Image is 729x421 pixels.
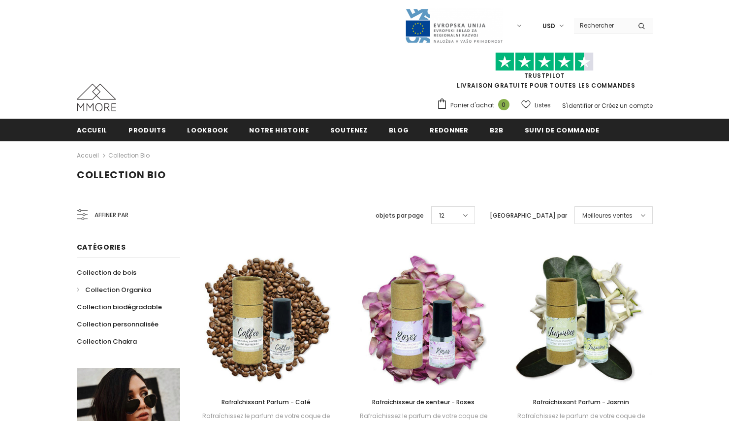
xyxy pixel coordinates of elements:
a: Blog [389,119,409,141]
a: Panier d'achat 0 [437,98,514,113]
a: soutenez [330,119,368,141]
span: Rafraîchisseur de senteur - Roses [372,398,475,406]
span: Affiner par [95,210,128,221]
span: Collection Organika [85,285,151,294]
span: Listes [535,100,551,110]
span: Rafraîchissant Parfum - Jasmin [533,398,629,406]
img: Javni Razpis [405,8,503,44]
a: Listes [521,97,551,114]
span: 0 [498,99,509,110]
a: Collection Organika [77,281,151,298]
label: objets par page [376,211,424,221]
span: Collection Chakra [77,337,137,346]
span: LIVRAISON GRATUITE POUR TOUTES LES COMMANDES [437,57,653,90]
span: Lookbook [187,126,228,135]
a: Collection Chakra [77,333,137,350]
span: Collection Bio [77,168,166,182]
a: Collection biodégradable [77,298,162,316]
span: Produits [128,126,166,135]
a: Rafraîchissant Parfum - Jasmin [509,397,652,408]
span: Blog [389,126,409,135]
span: Panier d'achat [450,100,494,110]
a: Accueil [77,150,99,162]
a: B2B [490,119,504,141]
span: soutenez [330,126,368,135]
a: Rafraîchissant Parfum - Café [195,397,338,408]
span: Collection personnalisée [77,320,158,329]
a: Rafraîchisseur de senteur - Roses [352,397,495,408]
a: Lookbook [187,119,228,141]
a: Collection Bio [108,151,150,160]
span: Accueil [77,126,108,135]
span: Collection biodégradable [77,302,162,312]
a: Collection personnalisée [77,316,158,333]
span: Catégories [77,242,126,252]
span: Meilleures ventes [582,211,633,221]
span: USD [542,21,555,31]
a: Accueil [77,119,108,141]
a: Redonner [430,119,468,141]
span: 12 [439,211,444,221]
span: or [594,101,600,110]
span: Collection de bois [77,268,136,277]
img: Cas MMORE [77,84,116,111]
a: Javni Razpis [405,21,503,30]
span: Suivi de commande [525,126,600,135]
a: TrustPilot [524,71,565,80]
a: Suivi de commande [525,119,600,141]
label: [GEOGRAPHIC_DATA] par [490,211,567,221]
a: Notre histoire [249,119,309,141]
a: Produits [128,119,166,141]
a: S'identifier [562,101,593,110]
input: Search Site [574,18,631,32]
span: B2B [490,126,504,135]
a: Créez un compte [602,101,653,110]
span: Redonner [430,126,468,135]
a: Collection de bois [77,264,136,281]
img: Faites confiance aux étoiles pilotes [495,52,594,71]
span: Notre histoire [249,126,309,135]
span: Rafraîchissant Parfum - Café [222,398,311,406]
